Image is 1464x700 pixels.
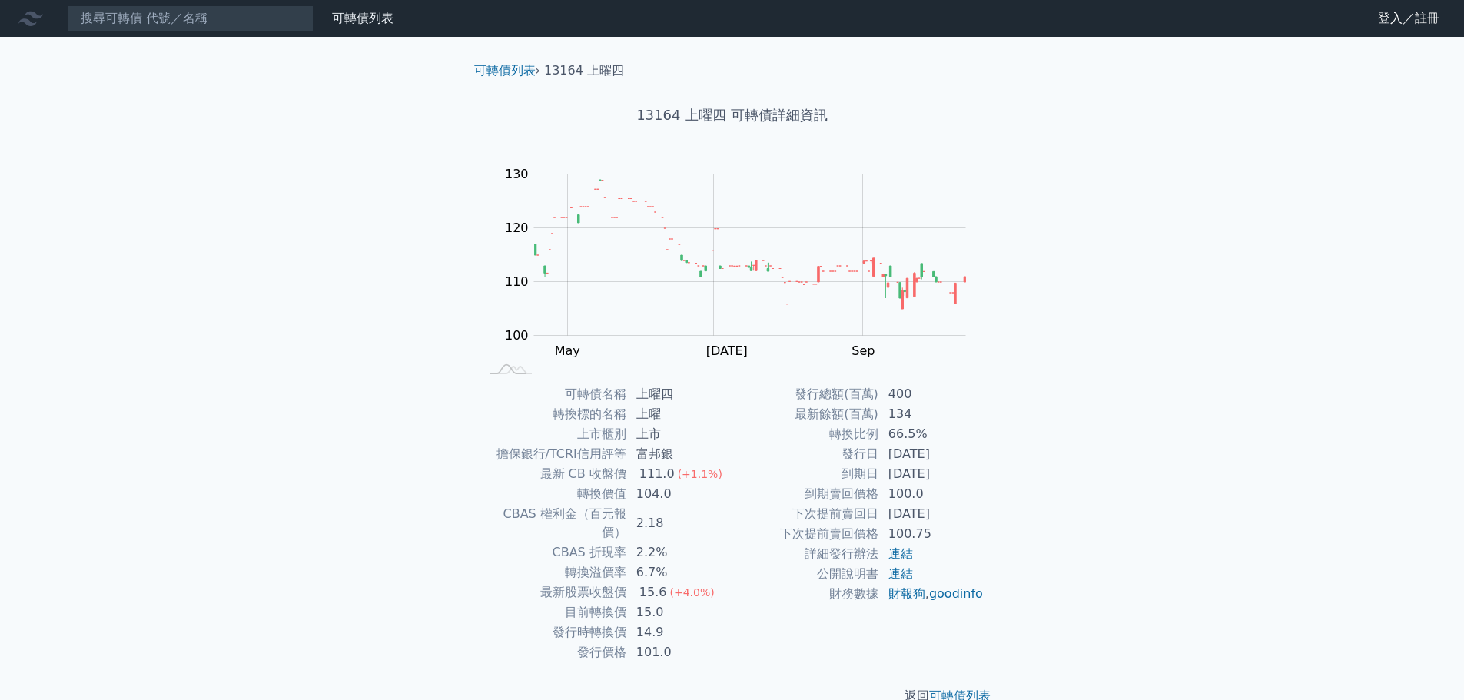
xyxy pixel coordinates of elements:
li: 13164 上曜四 [544,61,624,80]
tspan: 100 [505,328,529,343]
td: [DATE] [879,464,984,484]
div: 111.0 [636,465,678,483]
td: [DATE] [879,504,984,524]
td: [DATE] [879,444,984,464]
td: 發行總額(百萬) [732,384,879,404]
tspan: 110 [505,274,529,289]
h1: 13164 上曜四 可轉債詳細資訊 [462,105,1003,126]
td: 可轉債名稱 [480,384,627,404]
td: 上市 [627,424,732,444]
td: CBAS 權利金（百元報價） [480,504,627,542]
td: 100.0 [879,484,984,504]
a: 登入／註冊 [1366,6,1452,31]
td: 104.0 [627,484,732,504]
td: 101.0 [627,642,732,662]
td: 擔保銀行/TCRI信用評等 [480,444,627,464]
td: 公開說明書 [732,564,879,584]
td: 上曜四 [627,384,732,404]
tspan: May [555,343,580,358]
td: 2.2% [627,542,732,562]
td: 詳細發行辦法 [732,544,879,564]
a: 可轉債列表 [474,63,536,78]
tspan: [DATE] [706,343,748,358]
td: 最新餘額(百萬) [732,404,879,424]
td: 發行價格 [480,642,627,662]
td: 下次提前賣回日 [732,504,879,524]
tspan: 120 [505,221,529,235]
tspan: 130 [505,167,529,181]
a: goodinfo [929,586,983,601]
span: (+1.1%) [678,468,722,480]
a: 可轉債列表 [332,11,393,25]
td: 6.7% [627,562,732,582]
td: 100.75 [879,524,984,544]
li: › [474,61,540,80]
td: CBAS 折現率 [480,542,627,562]
td: 轉換溢價率 [480,562,627,582]
td: 轉換價值 [480,484,627,504]
td: 富邦銀 [627,444,732,464]
td: 轉換比例 [732,424,879,444]
td: 15.0 [627,602,732,622]
td: 66.5% [879,424,984,444]
td: 14.9 [627,622,732,642]
td: 到期賣回價格 [732,484,879,504]
tspan: Sep [852,343,875,358]
a: 連結 [888,546,913,561]
td: 上市櫃別 [480,424,627,444]
a: 財報狗 [888,586,925,601]
td: 轉換標的名稱 [480,404,627,424]
input: 搜尋可轉債 代號／名稱 [68,5,314,32]
td: 上曜 [627,404,732,424]
td: 發行時轉換價 [480,622,627,642]
td: 400 [879,384,984,404]
td: 最新股票收盤價 [480,582,627,602]
td: 2.18 [627,504,732,542]
td: , [879,584,984,604]
g: Series [534,180,965,309]
a: 連結 [888,566,913,581]
td: 目前轉換價 [480,602,627,622]
td: 到期日 [732,464,879,484]
div: 15.6 [636,583,670,602]
td: 下次提前賣回價格 [732,524,879,544]
td: 發行日 [732,444,879,464]
span: (+4.0%) [669,586,714,599]
td: 財務數據 [732,584,879,604]
td: 最新 CB 收盤價 [480,464,627,484]
td: 134 [879,404,984,424]
g: Chart [497,167,989,358]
